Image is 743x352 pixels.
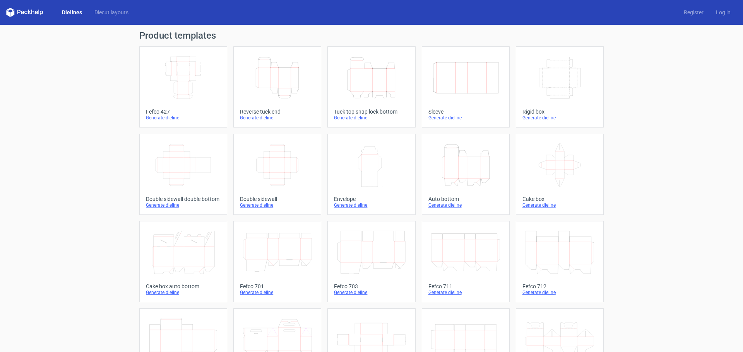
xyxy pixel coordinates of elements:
[146,196,221,202] div: Double sidewall double bottom
[146,289,221,296] div: Generate dieline
[522,196,597,202] div: Cake box
[327,46,415,128] a: Tuck top snap lock bottomGenerate dieline
[334,109,409,115] div: Tuck top snap lock bottom
[240,109,315,115] div: Reverse tuck end
[139,134,227,215] a: Double sidewall double bottomGenerate dieline
[334,115,409,121] div: Generate dieline
[240,196,315,202] div: Double sidewall
[146,202,221,208] div: Generate dieline
[522,202,597,208] div: Generate dieline
[240,115,315,121] div: Generate dieline
[146,109,221,115] div: Fefco 427
[428,283,503,289] div: Fefco 711
[139,46,227,128] a: Fefco 427Generate dieline
[522,289,597,296] div: Generate dieline
[516,221,604,302] a: Fefco 712Generate dieline
[139,221,227,302] a: Cake box auto bottomGenerate dieline
[334,196,409,202] div: Envelope
[428,202,503,208] div: Generate dieline
[146,283,221,289] div: Cake box auto bottom
[327,134,415,215] a: EnvelopeGenerate dieline
[233,46,321,128] a: Reverse tuck endGenerate dieline
[334,283,409,289] div: Fefco 703
[327,221,415,302] a: Fefco 703Generate dieline
[240,283,315,289] div: Fefco 701
[428,115,503,121] div: Generate dieline
[428,289,503,296] div: Generate dieline
[334,289,409,296] div: Generate dieline
[240,202,315,208] div: Generate dieline
[422,221,510,302] a: Fefco 711Generate dieline
[233,221,321,302] a: Fefco 701Generate dieline
[56,9,88,16] a: Dielines
[522,283,597,289] div: Fefco 712
[422,46,510,128] a: SleeveGenerate dieline
[240,289,315,296] div: Generate dieline
[233,134,321,215] a: Double sidewallGenerate dieline
[522,115,597,121] div: Generate dieline
[522,109,597,115] div: Rigid box
[88,9,135,16] a: Diecut layouts
[710,9,737,16] a: Log in
[422,134,510,215] a: Auto bottomGenerate dieline
[139,31,604,40] h1: Product templates
[428,196,503,202] div: Auto bottom
[678,9,710,16] a: Register
[516,46,604,128] a: Rigid boxGenerate dieline
[146,115,221,121] div: Generate dieline
[334,202,409,208] div: Generate dieline
[516,134,604,215] a: Cake boxGenerate dieline
[428,109,503,115] div: Sleeve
